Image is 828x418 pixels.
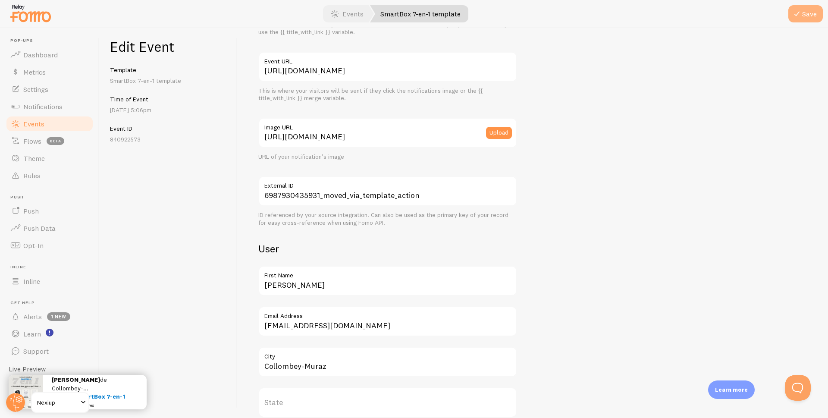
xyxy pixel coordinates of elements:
[23,85,48,94] span: Settings
[258,266,517,280] label: First Name
[110,95,227,103] h5: Time of Event
[10,300,94,306] span: Get Help
[5,202,94,220] a: Push
[258,306,517,321] label: Email Address
[715,386,748,394] p: Learn more
[23,137,41,145] span: Flows
[110,66,227,74] h5: Template
[23,207,39,215] span: Push
[23,68,46,76] span: Metrics
[23,312,42,321] span: Alerts
[5,81,94,98] a: Settings
[258,242,517,255] h2: User
[110,135,227,144] p: 840922573
[47,137,64,145] span: beta
[23,241,44,250] span: Opt-In
[46,329,53,336] svg: <p>Watch New Feature Tutorials!</p>
[23,277,40,286] span: Inline
[5,46,94,63] a: Dashboard
[110,38,227,56] h1: Edit Event
[10,195,94,200] span: Push
[708,380,755,399] div: Learn more
[23,171,41,180] span: Rules
[5,273,94,290] a: Inline
[47,312,70,321] span: 1 new
[10,264,94,270] span: Inline
[5,325,94,343] a: Learn
[258,87,517,102] div: This is where your visitors will be sent if they click the notifications image or the {{ title_wi...
[258,211,517,226] div: ID referenced by your source integration. Can also be used as the primary key of your record for ...
[258,387,517,418] label: State
[110,106,227,114] p: [DATE] 5:06pm
[23,330,41,338] span: Learn
[258,118,517,132] label: Image URL
[5,343,94,360] a: Support
[110,76,227,85] p: SmartBox 7-en-1 template
[31,392,89,413] a: Nexiup
[5,150,94,167] a: Theme
[37,397,78,408] span: Nexiup
[486,127,512,139] button: Upload
[785,375,811,401] iframe: Help Scout Beacon - Open
[23,102,63,111] span: Notifications
[23,119,44,128] span: Events
[5,115,94,132] a: Events
[258,153,517,161] div: URL of your notification's image
[258,21,517,36] div: This text will be bolded in your notification and link to the Event URL you provide below, if you...
[23,50,58,59] span: Dashboard
[258,176,517,191] label: External ID
[5,237,94,254] a: Opt-In
[5,63,94,81] a: Metrics
[10,38,94,44] span: Pop-ups
[5,220,94,237] a: Push Data
[5,132,94,150] a: Flows beta
[23,224,56,233] span: Push Data
[258,52,517,66] label: Event URL
[9,2,52,24] img: fomo-relay-logo-orange.svg
[5,308,94,325] a: Alerts 1 new
[23,154,45,163] span: Theme
[5,167,94,184] a: Rules
[258,347,517,361] label: City
[23,347,49,355] span: Support
[5,98,94,115] a: Notifications
[110,125,227,132] h5: Event ID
